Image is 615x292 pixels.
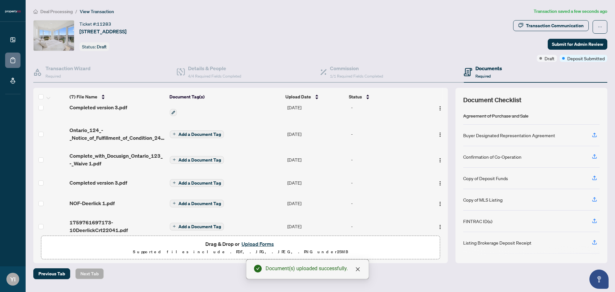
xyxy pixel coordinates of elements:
[75,8,77,15] li: /
[285,172,348,193] td: [DATE]
[266,265,361,272] div: Document(s) uploaded successfully.
[351,104,423,111] div: -
[285,213,348,239] td: [DATE]
[254,265,262,272] span: check-circle
[351,200,423,207] div: -
[346,88,423,106] th: Status
[79,20,111,28] div: Ticket #:
[70,104,127,111] span: Completed version 3.pdf
[34,21,74,51] img: IMG-C12331315_1.jpg
[534,8,607,15] article: Transaction saved a few seconds ago
[188,64,241,72] h4: Details & People
[285,93,311,100] span: Upload Date
[285,121,348,147] td: [DATE]
[354,266,361,273] a: Close
[188,74,241,79] span: 4/4 Required Fields Completed
[173,181,176,184] span: plus
[178,158,221,162] span: Add a Document Tag
[79,42,109,51] div: Status:
[351,130,423,138] div: -
[40,9,73,14] span: Deal Processing
[170,155,224,164] button: Add a Document Tag
[170,223,224,230] button: Add a Document Tag
[170,179,224,187] button: Add a Document Tag
[170,179,224,187] button: Add a Document Tag
[170,130,224,138] button: Add a Document Tag
[435,178,445,188] button: Logo
[548,39,607,50] button: Submit for Admin Review
[178,224,221,229] span: Add a Document Tag
[205,240,276,248] span: Drag & Drop or
[435,198,445,208] button: Logo
[45,64,91,72] h4: Transaction Wizard
[178,132,221,137] span: Add a Document Tag
[178,201,221,206] span: Add a Document Tag
[70,219,165,234] span: 1759761697173-10DeerlickCrt22041.pdf
[330,64,383,72] h4: Commission
[5,10,20,13] img: logo
[33,268,70,279] button: Previous Tab
[463,239,531,246] div: Listing Brokerage Deposit Receipt
[552,39,603,49] span: Submit for Admin Review
[435,154,445,165] button: Logo
[513,20,589,31] button: Transaction Communication
[463,112,529,119] div: Agreement of Purchase and Sale
[45,248,436,256] p: Supported files include .PDF, .JPG, .JPEG, .PNG under 25 MB
[475,64,502,72] h4: Documents
[173,202,176,205] span: plus
[463,218,492,225] div: FINTRAC ID(s)
[70,199,115,207] span: NOF-Deerlick 1.pdf
[45,74,61,79] span: Required
[589,270,609,289] button: Open asap
[567,55,605,62] span: Deposit Submitted
[97,21,111,27] span: 11283
[435,129,445,139] button: Logo
[285,193,348,213] td: [DATE]
[438,158,443,163] img: Logo
[173,132,176,136] span: plus
[79,28,127,35] span: [STREET_ADDRESS]
[285,94,348,121] td: [DATE]
[475,74,491,79] span: Required
[67,88,167,106] th: (7) File Name
[38,269,65,279] span: Previous Tab
[70,93,97,100] span: (7) File Name
[178,181,221,185] span: Add a Document Tag
[75,268,104,279] button: Next Tab
[351,223,423,230] div: -
[41,236,440,260] span: Drag & Drop orUpload FormsSupported files include .PDF, .JPG, .JPEG, .PNG under25MB
[545,55,554,62] span: Draft
[355,267,360,272] span: close
[435,221,445,231] button: Logo
[438,132,443,137] img: Logo
[170,156,224,164] button: Add a Document Tag
[70,126,165,142] span: Ontario_124_-_Notice_of_Fulfillment_of_Condition_24_1_1 1.pdf
[173,158,176,161] span: plus
[97,44,107,50] span: Draft
[330,74,383,79] span: 1/1 Required Fields Completed
[170,200,224,207] button: Add a Document Tag
[173,225,176,228] span: plus
[349,93,362,100] span: Status
[33,9,38,14] span: home
[598,25,602,29] span: ellipsis
[463,196,503,203] div: Copy of MLS Listing
[438,224,443,229] img: Logo
[170,99,247,116] button: Status IconAgreement of Purchase and Sale
[435,102,445,113] button: Logo
[351,179,423,186] div: -
[463,132,555,139] div: Buyer Designated Representation Agreement
[463,96,521,104] span: Document Checklist
[10,275,16,284] span: YI
[285,147,348,172] td: [DATE]
[80,9,114,14] span: View Transaction
[463,153,521,160] div: Confirmation of Co-Operation
[240,240,276,248] button: Upload Forms
[70,179,127,187] span: Completed version 3.pdf
[283,88,347,106] th: Upload Date
[70,152,165,167] span: Complete_with_Docusign_Ontario_123_-_Waive 1.pdf
[438,181,443,186] img: Logo
[463,175,508,182] div: Copy of Deposit Funds
[351,156,423,163] div: -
